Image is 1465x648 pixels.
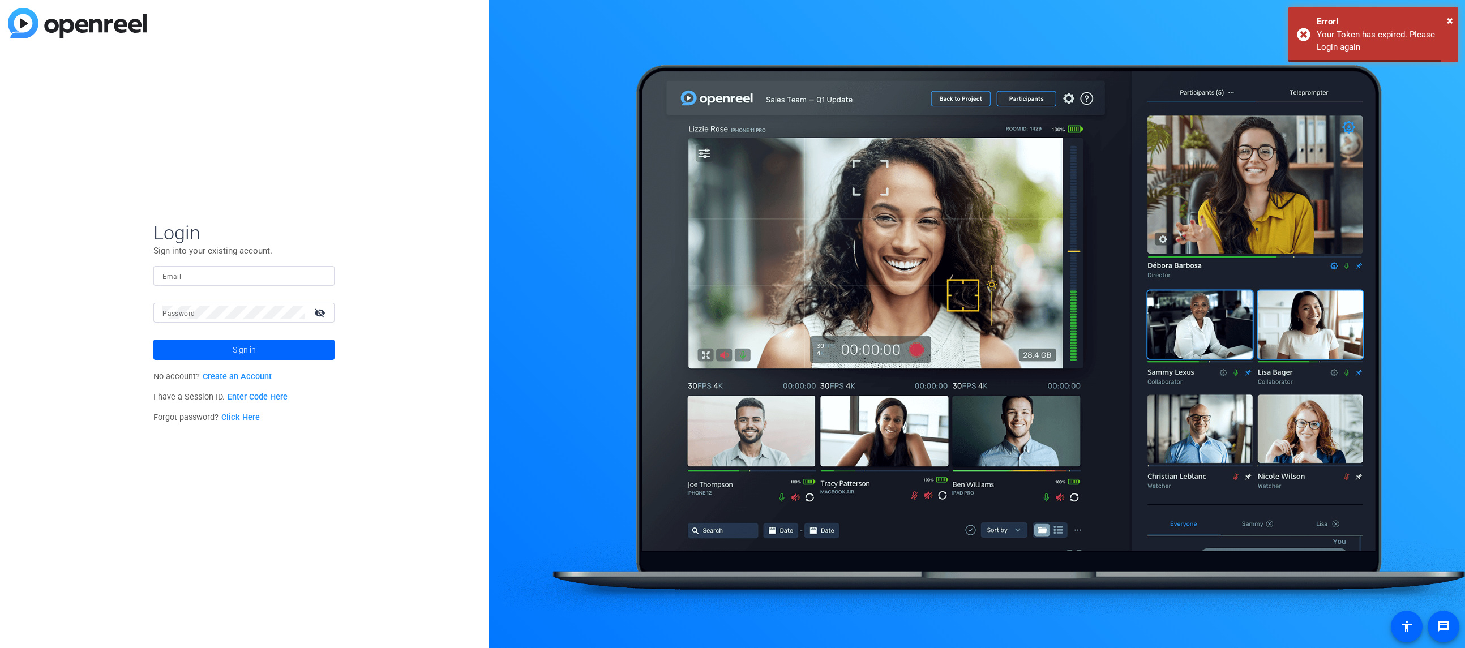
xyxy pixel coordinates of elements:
[1317,28,1450,54] div: Your Token has expired. Please Login again
[153,413,260,422] span: Forgot password?
[153,392,288,402] span: I have a Session ID.
[203,372,272,381] a: Create an Account
[221,413,260,422] a: Click Here
[8,8,147,38] img: blue-gradient.svg
[1447,12,1453,29] button: Close
[233,336,256,364] span: Sign in
[307,304,335,321] mat-icon: visibility_off
[1437,620,1450,633] mat-icon: message
[228,392,288,402] a: Enter Code Here
[153,221,335,244] span: Login
[1447,14,1453,27] span: ×
[153,340,335,360] button: Sign in
[162,310,195,317] mat-label: Password
[1400,620,1413,633] mat-icon: accessibility
[162,273,181,281] mat-label: Email
[1317,15,1450,28] div: Error!
[162,269,325,282] input: Enter Email Address
[153,372,272,381] span: No account?
[153,244,335,257] p: Sign into your existing account.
